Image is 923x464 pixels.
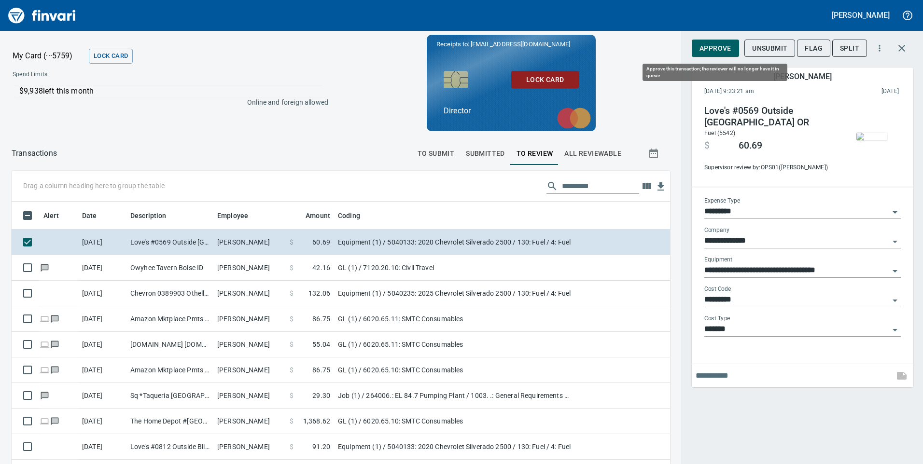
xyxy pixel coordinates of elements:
[704,130,735,136] span: Fuel (5542)
[312,365,330,375] span: 86.75
[334,434,575,460] td: Equipment (1) / 5040133: 2020 Chevrolet Silverado 2500 / 130: Fuel / 4: Fuel
[840,42,859,55] span: Split
[888,205,902,219] button: Open
[290,391,294,400] span: $
[78,230,126,255] td: [DATE]
[213,332,286,357] td: [PERSON_NAME]
[78,357,126,383] td: [DATE]
[312,442,330,451] span: 91.20
[334,281,575,306] td: Equipment (1) / 5040235: 2025 Chevrolet Silverado 2500 / 130: Fuel / 4: Fuel
[40,392,50,398] span: Has messages
[856,133,887,140] img: receipts%2Ftapani%2F2025-10-10%2FeOiGF8ixVkaJaoDoxMJvwhCdc8n2__pc7PU56ingF6KIaj9GNo_thumb.jpg
[704,163,836,173] span: Supervisor review by: OPS01 ([PERSON_NAME])
[334,306,575,332] td: GL (1) / 6020.65.11: SMTC Consumables
[436,40,586,49] p: Receipts to:
[213,281,286,306] td: [PERSON_NAME]
[334,357,575,383] td: GL (1) / 6020.65.10: SMTC Consumables
[126,230,213,255] td: Love's #0569 Outside [GEOGRAPHIC_DATA] OR
[290,263,294,273] span: $
[334,332,575,357] td: GL (1) / 6020.65.11: SMTC Consumables
[293,210,330,221] span: Amount
[13,50,85,62] p: My Card (···5759)
[704,198,740,204] label: Expense Type
[19,85,322,97] p: $9,938 left this month
[40,418,50,424] span: Online transaction
[50,367,60,373] span: Has messages
[306,210,330,221] span: Amount
[418,148,455,160] span: To Submit
[126,409,213,434] td: The Home Depot #[GEOGRAPHIC_DATA]
[704,87,818,96] span: [DATE] 9:23:21 am
[12,148,57,159] p: Transactions
[466,148,505,160] span: Submitted
[43,210,59,221] span: Alert
[890,364,913,387] span: This records your note into the expense. If you would like to send a message to an employee inste...
[290,288,294,298] span: $
[40,315,50,322] span: Online transaction
[519,74,571,86] span: Lock Card
[213,357,286,383] td: [PERSON_NAME]
[744,40,795,57] button: Unsubmit
[739,140,762,151] span: 60.69
[888,264,902,278] button: Open
[888,323,902,337] button: Open
[312,237,330,247] span: 60.69
[818,87,899,96] span: This charge was settled by the merchant and appears on the 2025/10/11 statement.
[829,8,892,23] button: [PERSON_NAME]
[704,316,730,322] label: Cost Type
[78,255,126,281] td: [DATE]
[692,40,739,57] button: Approve
[126,383,213,409] td: Sq *Taqueria [GEOGRAPHIC_DATA] Othello [GEOGRAPHIC_DATA]
[23,181,165,191] p: Drag a column heading here to group the table
[130,210,179,221] span: Description
[213,306,286,332] td: [PERSON_NAME]
[126,332,213,357] td: [DOMAIN_NAME] [DOMAIN_NAME][URL] WA
[126,281,213,306] td: Chevron 0389903 Othello WA
[511,71,579,89] button: Lock Card
[303,416,330,426] span: 1,368.62
[126,306,213,332] td: Amazon Mktplace Pmts [DOMAIN_NAME][URL] WA
[78,409,126,434] td: [DATE]
[704,105,836,128] h4: Love's #0569 Outside [GEOGRAPHIC_DATA] OR
[13,70,187,80] span: Spend Limits
[639,142,670,165] button: Show transactions within a particular date range
[338,210,373,221] span: Coding
[50,341,60,347] span: Has messages
[312,263,330,273] span: 42.16
[704,228,729,233] label: Company
[338,210,360,221] span: Coding
[444,105,579,117] p: Director
[290,442,294,451] span: $
[704,287,731,292] label: Cost Code
[5,97,328,107] p: Online and foreign allowed
[797,40,830,57] button: Flag
[639,179,654,193] button: Choose columns to display
[213,409,286,434] td: [PERSON_NAME]
[213,230,286,255] td: [PERSON_NAME]
[213,434,286,460] td: [PERSON_NAME]
[704,140,710,151] span: $
[752,42,787,55] span: Unsubmit
[40,367,50,373] span: Online transaction
[78,383,126,409] td: [DATE]
[43,210,71,221] span: Alert
[12,148,57,159] nav: breadcrumb
[832,10,890,20] h5: [PERSON_NAME]
[126,357,213,383] td: Amazon Mktplace Pmts [DOMAIN_NAME][URL] WA
[50,418,60,424] span: Has messages
[126,255,213,281] td: Owyhee Tavern Boise ID
[654,179,668,194] button: Download table
[890,37,913,60] button: Close transaction
[217,210,248,221] span: Employee
[213,383,286,409] td: [PERSON_NAME]
[82,210,110,221] span: Date
[869,38,890,59] button: More
[308,288,330,298] span: 132.06
[89,49,133,64] button: Lock Card
[699,42,731,55] span: Approve
[94,51,128,62] span: Lock Card
[832,40,867,57] button: Split
[517,148,553,160] span: To Review
[334,383,575,409] td: Job (1) / 264006.: EL 84.7 Pumping Plant / 1003. .: General Requirements / 5: Other
[564,148,621,160] span: All Reviewable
